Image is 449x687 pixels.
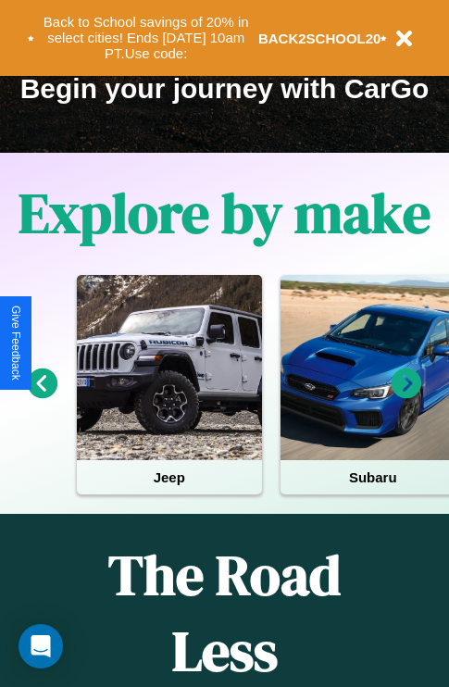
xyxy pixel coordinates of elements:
div: Open Intercom Messenger [19,624,63,668]
b: BACK2SCHOOL20 [258,31,381,46]
h4: Jeep [77,460,262,494]
button: Back to School savings of 20% in select cities! Ends [DATE] 10am PT.Use code: [34,9,258,67]
h1: Explore by make [19,175,430,251]
div: Give Feedback [9,306,22,381]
